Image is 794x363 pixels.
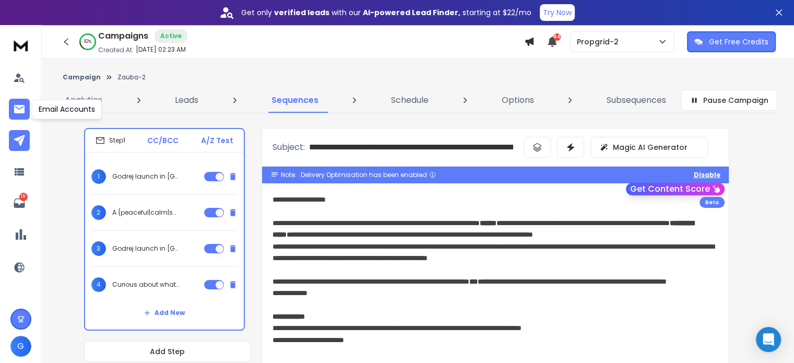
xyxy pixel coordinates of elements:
p: [DATE] 02:23 AM [136,45,186,54]
a: Subsequences [600,88,672,113]
div: Delivery Optimisation has been enabled [301,171,436,179]
button: Add Step [84,341,251,362]
p: Propgrid-2 [577,37,623,47]
strong: verified leads [274,7,329,18]
p: Zauba-2 [117,73,146,81]
span: Note: [281,171,297,179]
p: A/Z Test [201,135,233,146]
p: Get only with our starting at $22/mo [241,7,531,18]
p: Subject: [272,141,305,154]
p: 111 [19,193,28,201]
button: Campaign [63,73,101,81]
button: Magic AI Generator [590,137,708,158]
p: Analytics [65,94,102,107]
div: Email Accounts [32,99,102,119]
span: 1 [91,169,106,184]
button: Get Free Credits [687,31,776,52]
button: Get Content Score [626,183,725,195]
a: Leads [169,88,205,113]
a: Analytics [58,88,109,113]
button: Add New [136,302,193,323]
div: Step 1 [96,136,125,145]
p: CC/BCC [147,135,179,146]
p: Magic AI Generator [613,142,688,153]
span: 2 [91,205,106,220]
p: 82 % [84,39,91,45]
p: Options [502,94,534,107]
p: Schedule [391,94,429,107]
a: Sequences [265,88,325,113]
p: Curious about what’s next from [GEOGRAPHIC_DATA] in [GEOGRAPHIC_DATA]? {{firstName}} ji [112,280,179,289]
button: Disable [694,171,720,179]
p: A {peaceful|calm|serene} new location in [GEOGRAPHIC_DATA], {{firstName}} ji [112,208,179,217]
p: Leads [175,94,198,107]
h1: Campaigns [98,30,148,42]
span: 44 [553,33,561,41]
div: Beta [700,197,725,208]
span: 3 [91,241,106,256]
div: Open Intercom Messenger [756,327,781,352]
button: Try Now [540,4,575,21]
p: Subsequences [607,94,666,107]
p: Created At: [98,46,134,54]
a: Options [495,88,540,113]
div: Active [155,29,187,43]
p: Get Free Credits [709,37,768,47]
a: Schedule [385,88,435,113]
p: Godrej launch in [GEOGRAPHIC_DATA] —{want|would you like|interested} to take a look? {{firstName}... [112,244,179,253]
span: 4 [91,277,106,292]
button: Pause Campaign [681,90,777,111]
p: Sequences [271,94,318,107]
li: Step1CC/BCCA/Z Test1Godrej launch in [GEOGRAPHIC_DATA] —{want|would you like|interested} to take ... [84,128,245,331]
p: Try Now [543,7,572,18]
strong: AI-powered Lead Finder, [363,7,460,18]
a: 111 [9,193,30,214]
button: G [10,336,31,357]
img: logo [10,36,31,55]
p: Godrej launch in [GEOGRAPHIC_DATA] —{want|would you like|interested} to take a look? {{firstName}... [112,172,179,181]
